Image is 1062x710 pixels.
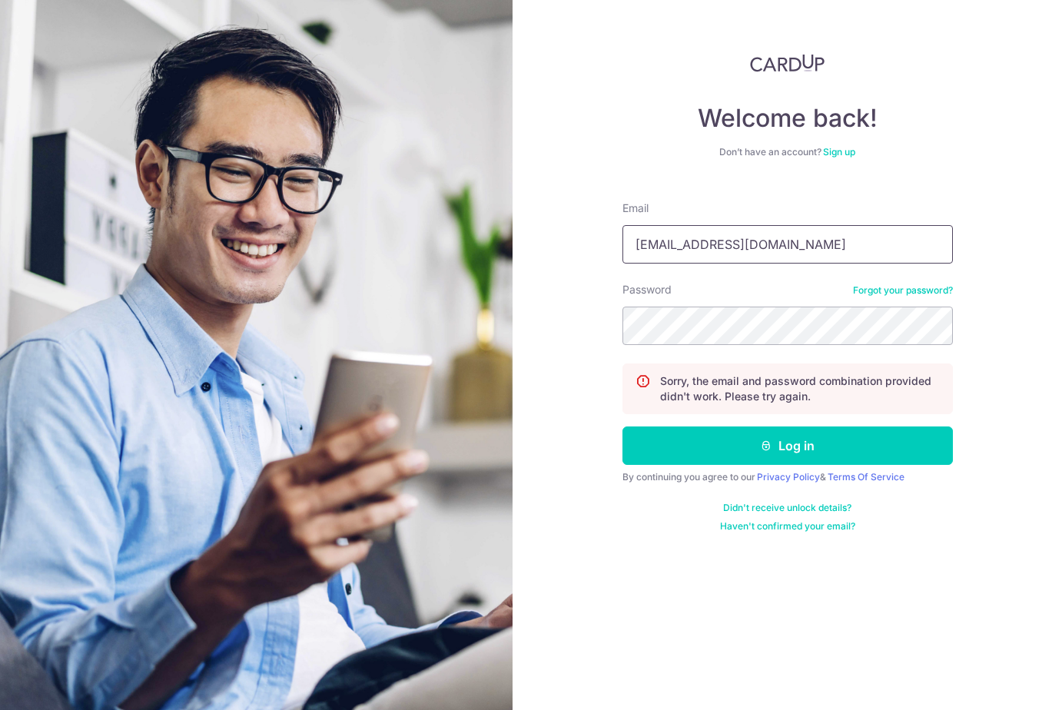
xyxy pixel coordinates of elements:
[828,471,904,483] a: Terms Of Service
[823,146,855,158] a: Sign up
[750,54,825,72] img: CardUp Logo
[723,502,851,514] a: Didn't receive unlock details?
[622,471,953,483] div: By continuing you agree to our &
[660,373,940,404] p: Sorry, the email and password combination provided didn't work. Please try again.
[720,520,855,532] a: Haven't confirmed your email?
[853,284,953,297] a: Forgot your password?
[622,146,953,158] div: Don’t have an account?
[622,426,953,465] button: Log in
[757,471,820,483] a: Privacy Policy
[622,201,649,216] label: Email
[622,225,953,264] input: Enter your Email
[622,282,672,297] label: Password
[622,103,953,134] h4: Welcome back!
